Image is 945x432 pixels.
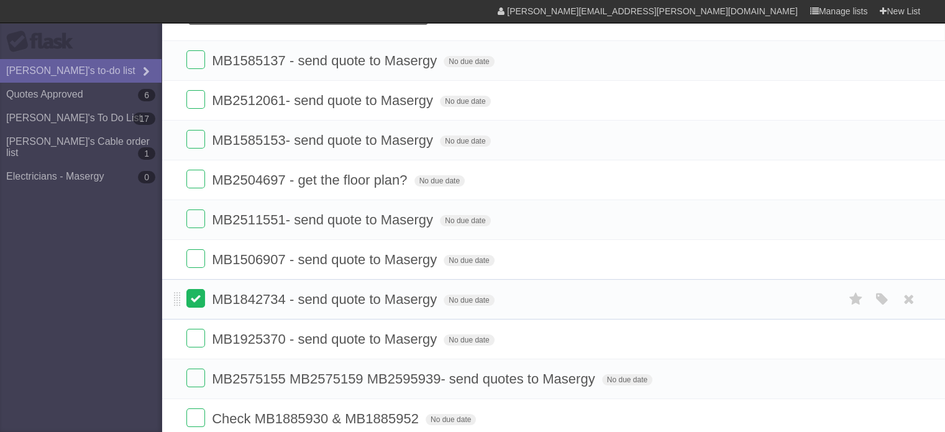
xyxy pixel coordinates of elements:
[6,30,81,53] div: Flask
[186,170,205,188] label: Done
[186,369,205,387] label: Done
[186,289,205,308] label: Done
[426,414,476,425] span: No due date
[444,255,494,266] span: No due date
[186,90,205,109] label: Done
[212,411,422,426] span: Check MB1885930 & MB1885952
[186,408,205,427] label: Done
[186,130,205,149] label: Done
[444,295,494,306] span: No due date
[212,331,440,347] span: MB1925370 - send quote to Masergy
[212,93,436,108] span: MB2512061- send quote to Masergy
[844,289,868,310] label: Star task
[212,371,598,387] span: MB2575155 MB2575159 MB2595939- send quotes to Masergy
[440,96,490,107] span: No due date
[186,209,205,228] label: Done
[440,215,490,226] span: No due date
[444,334,494,346] span: No due date
[212,132,436,148] span: MB1585153- send quote to Masergy
[212,212,436,227] span: MB2511551- send quote to Masergy
[212,172,410,188] span: MB2504697 - get the floor plan?
[414,175,465,186] span: No due date
[133,113,155,125] b: 17
[212,53,440,68] span: MB1585137 - send quote to Masergy
[440,136,490,147] span: No due date
[212,252,440,267] span: MB1506907 - send quote to Masergy
[186,249,205,268] label: Done
[444,56,494,67] span: No due date
[138,147,155,160] b: 1
[138,171,155,183] b: 0
[138,89,155,101] b: 6
[602,374,652,385] span: No due date
[186,50,205,69] label: Done
[212,292,440,307] span: MB1842734 - send quote to Masergy
[186,329,205,347] label: Done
